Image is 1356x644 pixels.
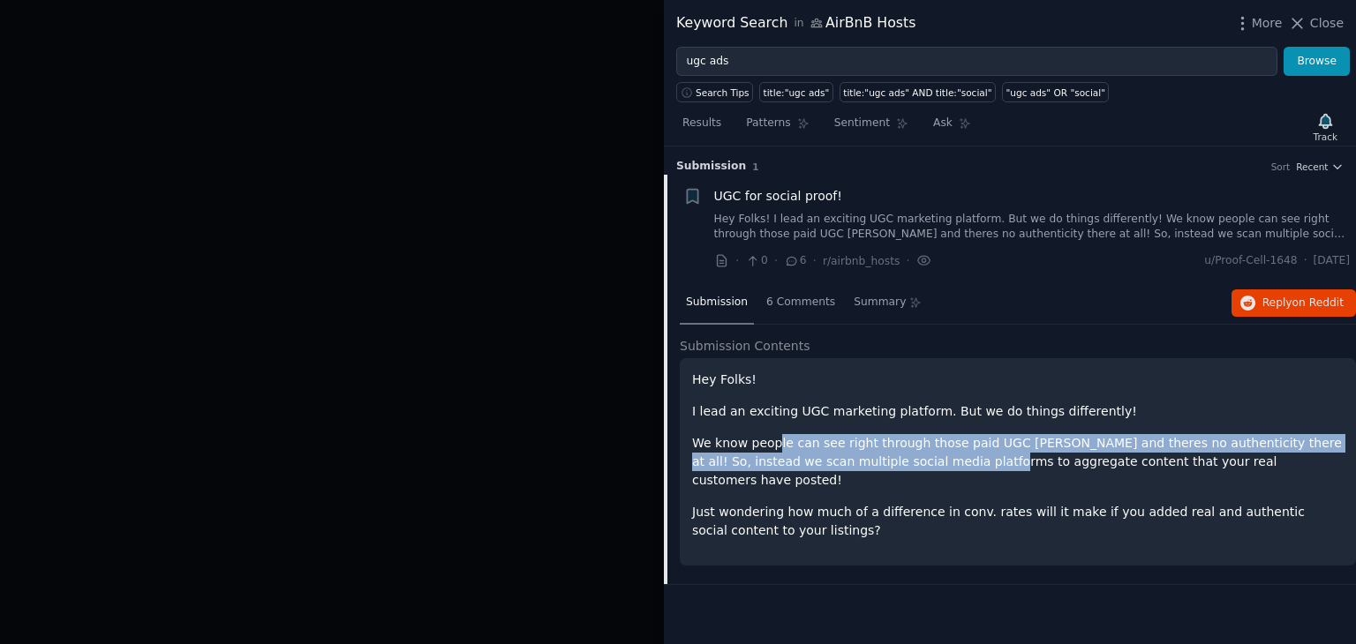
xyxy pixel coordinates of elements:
a: Results [676,109,727,146]
button: More [1233,14,1283,33]
div: "ugc ads" OR "social" [1006,86,1105,99]
span: Sentiment [834,116,890,131]
p: Hey Folks! [692,371,1344,389]
span: Summary [854,295,906,311]
span: 6 Comments [766,295,835,311]
span: · [735,251,739,270]
span: in [794,16,803,32]
span: Submission Contents [680,337,810,356]
button: Browse [1284,47,1350,77]
span: Ask [933,116,953,131]
span: · [813,251,817,270]
span: Close [1310,14,1344,33]
span: u/Proof-Cell-1648 [1204,253,1297,269]
a: title:"ugc ads" AND title:"social" [840,82,996,102]
span: 0 [745,253,767,269]
span: Reply [1262,296,1344,311]
p: Just wondering how much of a difference in conv. rates will it make if you added real and authent... [692,503,1344,540]
a: "ugc ads" OR "social" [1002,82,1110,102]
span: Results [682,116,721,131]
button: Search Tips [676,82,753,102]
span: on Reddit [1292,296,1344,309]
button: Close [1288,14,1344,33]
span: 1 [752,161,758,172]
div: title:"ugc ads" AND title:"social" [843,86,991,99]
span: r/airbnb_hosts [823,255,900,267]
a: Hey Folks! I lead an exciting UGC marketing platform. But we do things differently! We know peopl... [714,212,1351,243]
a: Patterns [740,109,815,146]
span: Recent [1296,161,1328,173]
span: 6 [784,253,806,269]
span: Submission [676,159,746,175]
button: Recent [1296,161,1344,173]
button: Replyon Reddit [1232,289,1356,318]
div: Sort [1271,161,1291,173]
span: · [774,251,778,270]
div: title:"ugc ads" [764,86,830,99]
span: Search Tips [696,86,750,99]
div: Keyword Search AirBnB Hosts [676,12,915,34]
span: Submission [686,295,748,311]
button: Track [1307,109,1344,146]
p: I lead an exciting UGC marketing platform. But we do things differently! [692,402,1344,421]
span: More [1252,14,1283,33]
input: Try a keyword related to your business [676,47,1277,77]
a: title:"ugc ads" [759,82,833,102]
div: Track [1314,131,1337,143]
p: We know people can see right through those paid UGC [PERSON_NAME] and theres no authenticity ther... [692,434,1344,490]
span: [DATE] [1314,253,1350,269]
span: · [906,251,909,270]
a: Sentiment [828,109,915,146]
a: UGC for social proof! [714,187,842,206]
a: Ask [927,109,977,146]
span: · [1304,253,1307,269]
span: Patterns [746,116,790,131]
